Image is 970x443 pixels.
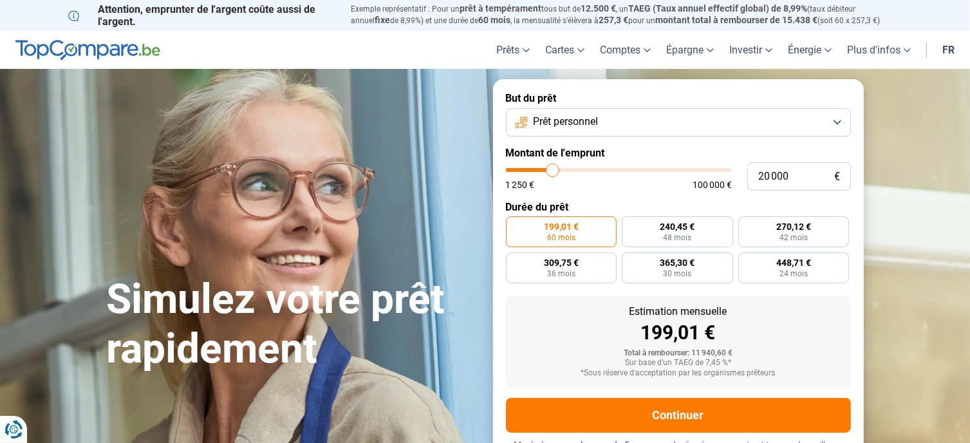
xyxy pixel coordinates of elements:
[516,323,841,343] div: 199,01 €
[533,115,598,129] span: Prêt personnel
[516,369,841,378] div: *Sous réserve d'acceptation par les organismes prêteurs
[489,31,537,69] a: Prêts
[107,275,478,374] h1: Simulez votre prêt rapidement
[544,258,579,267] span: 309,75 €
[776,258,811,267] span: 448,71 €
[479,15,511,25] span: 60 mois
[506,201,851,213] label: Durée du prêt
[599,15,629,25] span: 257,3 €
[68,3,336,28] p: Attention, emprunter de l'argent coûte aussi de l'argent.
[15,40,160,61] img: TopCompare
[693,180,732,189] span: 100 000 €
[516,359,841,368] div: Sur base d'un TAEG de 7,45 %*
[779,234,808,241] span: 42 mois
[839,31,919,69] a: Plus d'infos
[656,15,818,25] span: montant total à rembourser de 15.438 €
[516,306,841,317] div: Estimation mensuelle
[537,31,592,69] a: Cartes
[592,31,658,69] a: Comptes
[722,31,780,69] a: Investir
[660,222,695,231] span: 240,45 €
[375,15,391,25] span: fixe
[835,171,841,182] span: €
[780,31,839,69] a: Énergie
[776,222,811,231] span: 270,12 €
[506,108,851,137] button: Prêt personnel
[629,3,808,14] span: TAEG (Taux annuel effectif global) de 8,99%
[663,270,691,278] span: 30 mois
[663,234,691,241] span: 48 mois
[660,258,695,267] span: 365,30 €
[544,222,579,231] span: 199,01 €
[935,31,962,69] a: fr
[581,3,617,14] span: 12.500 €
[779,270,808,278] span: 24 mois
[547,270,575,278] span: 36 mois
[516,349,841,358] div: Total à rembourser: 11 940,60 €
[658,31,722,69] a: Épargne
[506,147,851,159] label: Montant de l'emprunt
[506,92,851,104] label: But du prêt
[460,3,542,14] span: prêt à tempérament
[351,3,902,26] p: Exemple représentatif : Pour un tous but de , un (taux débiteur annuel de 8,99%) et une durée de ...
[506,398,851,433] button: Continuer
[547,234,575,241] span: 60 mois
[506,180,535,189] span: 1 250 €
